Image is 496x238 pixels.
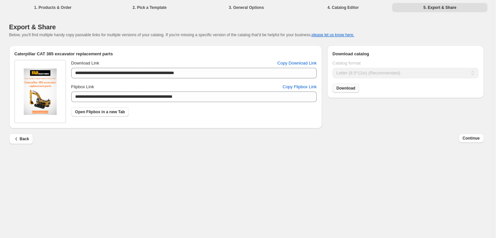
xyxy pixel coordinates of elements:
span: Back [13,136,29,142]
span: Copy Flipbox Link [283,84,317,90]
h2: Caterpillar CAT 385 excavator replacement parts [15,51,317,57]
span: Open Flipbox in a new Tab [75,109,125,115]
button: please let us know here. [312,33,354,37]
button: Continue [459,134,484,143]
h2: Download catalog [333,51,479,57]
a: Open Flipbox in a new Tab [71,107,129,117]
button: Copy Download Link [274,58,321,68]
span: Copy Download Link [277,60,317,66]
a: Download [333,84,359,93]
span: Flipbox Link [71,84,94,89]
span: Download Link [71,61,99,66]
button: Copy Flipbox Link [279,82,321,92]
img: thumbImage [24,68,57,115]
span: Export & Share [9,23,56,31]
span: Continue [463,136,480,141]
span: Download [336,86,355,91]
span: Below, you'll find multiple handy copy passable links for multiple versions of your catalog. If y... [9,33,354,37]
span: Catalog format [333,61,361,66]
button: Back [9,134,33,144]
